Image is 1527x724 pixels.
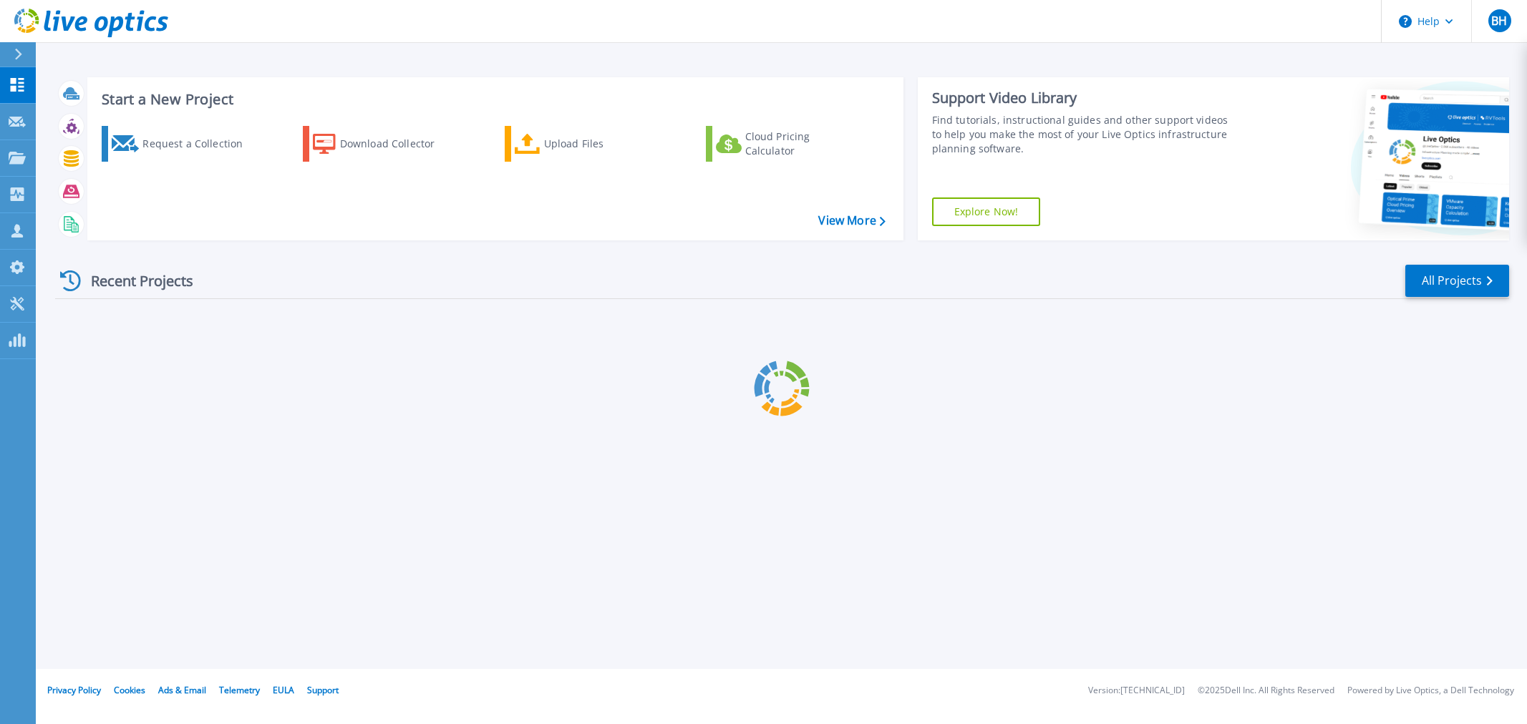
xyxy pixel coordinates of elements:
a: Explore Now! [932,197,1041,226]
a: Request a Collection [102,126,261,162]
a: Download Collector [303,126,462,162]
div: Request a Collection [142,129,257,158]
li: © 2025 Dell Inc. All Rights Reserved [1198,686,1334,695]
a: Privacy Policy [47,684,101,696]
a: EULA [273,684,294,696]
a: Cloud Pricing Calculator [706,126,866,162]
a: View More [818,214,885,228]
a: Telemetry [219,684,260,696]
div: Recent Projects [55,263,213,298]
div: Support Video Library [932,89,1236,107]
a: Ads & Email [158,684,206,696]
li: Powered by Live Optics, a Dell Technology [1347,686,1514,695]
a: Support [307,684,339,696]
li: Version: [TECHNICAL_ID] [1088,686,1185,695]
div: Upload Files [544,129,659,158]
a: Upload Files [505,126,664,162]
span: BH [1491,15,1507,26]
div: Find tutorials, instructional guides and other support videos to help you make the most of your L... [932,113,1236,156]
a: All Projects [1405,265,1509,297]
h3: Start a New Project [102,92,885,107]
div: Cloud Pricing Calculator [745,129,860,158]
a: Cookies [114,684,145,696]
div: Download Collector [340,129,455,158]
